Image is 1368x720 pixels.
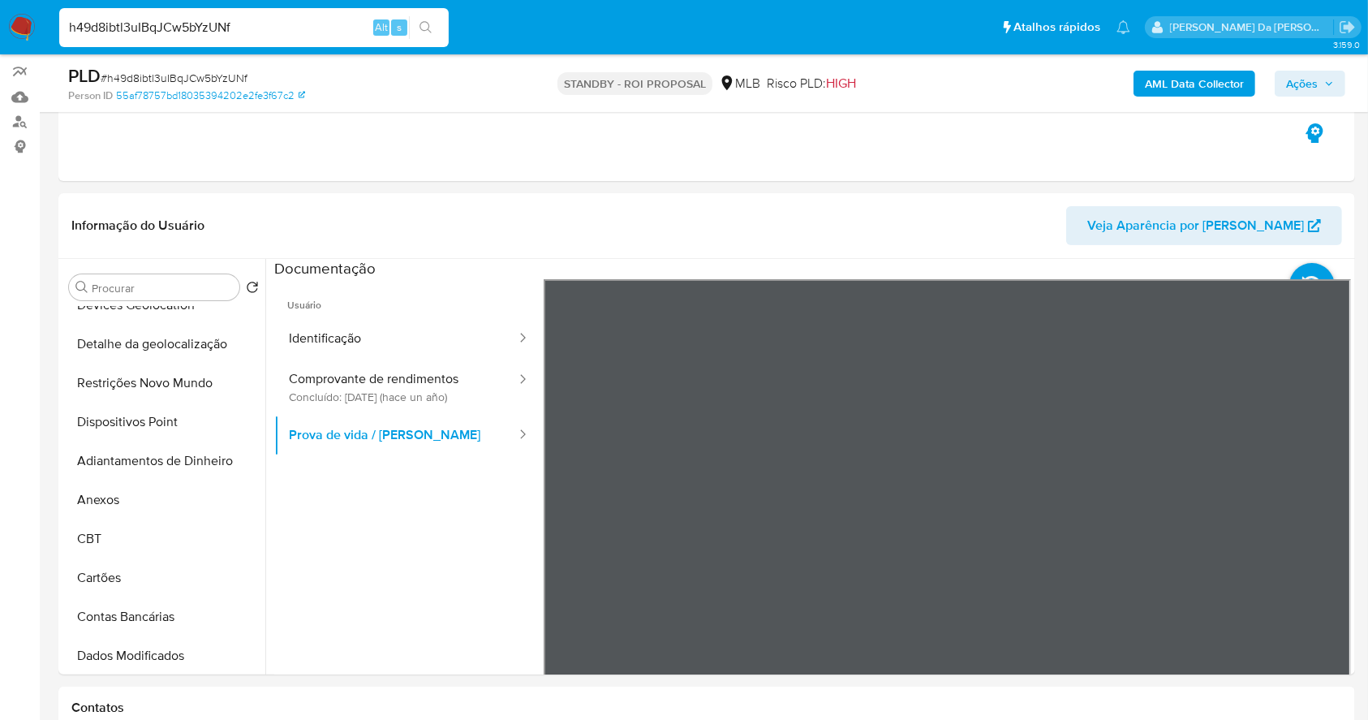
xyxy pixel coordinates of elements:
button: Retornar ao pedido padrão [246,281,259,299]
b: AML Data Collector [1145,71,1244,97]
button: Restrições Novo Mundo [62,364,265,403]
h1: Contatos [71,700,1342,716]
span: Risco PLD: [767,75,856,93]
span: Alt [375,19,388,35]
button: Veja Aparência por [PERSON_NAME] [1066,206,1342,245]
button: Procurar [75,281,88,294]
button: Anexos [62,481,265,520]
button: Detalhe da geolocalização [62,325,265,364]
button: search-icon [409,16,442,39]
span: Veja Aparência por [PERSON_NAME] [1087,206,1304,245]
a: Sair [1339,19,1356,36]
input: Pesquise usuários ou casos... [59,17,449,38]
input: Procurar [92,281,233,295]
span: s [397,19,402,35]
span: Atalhos rápidos [1013,19,1100,36]
button: Dispositivos Point [62,403,265,442]
button: Ações [1275,71,1345,97]
button: AML Data Collector [1134,71,1255,97]
span: HIGH [826,74,856,93]
span: # h49d8ibtl3uIBqJCw5bYzUNf [101,70,247,86]
b: PLD [68,63,101,88]
button: Adiantamentos de Dinheiro [62,442,265,481]
p: patricia.varelo@mercadopago.com.br [1170,19,1334,35]
b: Person ID [68,88,113,103]
a: Notificações [1116,20,1130,34]
button: Cartões [62,558,265,597]
span: 3.159.0 [1333,38,1360,51]
div: MLB [719,75,760,93]
button: CBT [62,520,265,558]
h1: Informação do Usuário [71,218,204,234]
button: Dados Modificados [62,636,265,675]
button: Contas Bancárias [62,597,265,636]
a: 55af78757bd18035394202e2fe3f67c2 [116,88,305,103]
p: STANDBY - ROI PROPOSAL [557,72,712,95]
span: Ações [1286,71,1318,97]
